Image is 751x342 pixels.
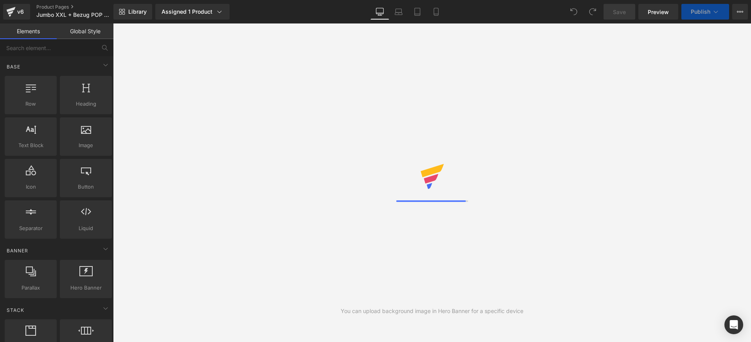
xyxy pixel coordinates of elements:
div: You can upload background image in Hero Banner for a specific device [341,307,523,315]
div: Open Intercom Messenger [724,315,743,334]
span: Banner [6,247,29,254]
button: Publish [681,4,729,20]
button: More [732,4,748,20]
span: Publish [691,9,710,15]
span: Separator [7,224,54,232]
span: Stack [6,306,25,314]
div: Assigned 1 Product [162,8,223,16]
a: Tablet [408,4,427,20]
span: Button [62,183,110,191]
span: Jumbo XXL + Bezug POP Deluxe Velour [36,12,111,18]
a: Global Style [57,23,113,39]
span: Text Block [7,141,54,149]
button: Redo [585,4,600,20]
span: Base [6,63,21,70]
a: Mobile [427,4,446,20]
span: Icon [7,183,54,191]
span: Parallax [7,284,54,292]
span: Preview [648,8,669,16]
span: Hero Banner [62,284,110,292]
a: Preview [638,4,678,20]
button: Undo [566,4,582,20]
a: v6 [3,4,30,20]
div: v6 [16,7,25,17]
span: Heading [62,100,110,108]
span: Image [62,141,110,149]
span: Library [128,8,147,15]
a: Laptop [389,4,408,20]
span: Liquid [62,224,110,232]
a: Product Pages [36,4,126,10]
a: Desktop [370,4,389,20]
a: New Library [113,4,152,20]
span: Save [613,8,626,16]
span: Row [7,100,54,108]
